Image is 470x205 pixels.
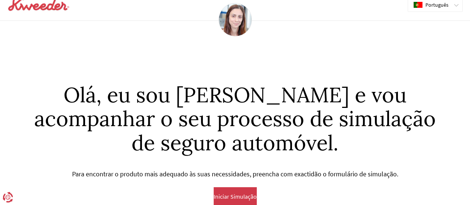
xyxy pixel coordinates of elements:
[31,169,440,180] p: Para encontrar o produto mais adequado às suas necessidades, preencha com exactidão o formulário ...
[31,83,440,155] h1: Olá, eu sou [PERSON_NAME] e vou acompanhar o seu processo de simulação de seguro automóvel.
[218,3,252,36] img: Sandra
[214,193,257,200] span: Iniciar Simulação
[425,2,448,8] span: Português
